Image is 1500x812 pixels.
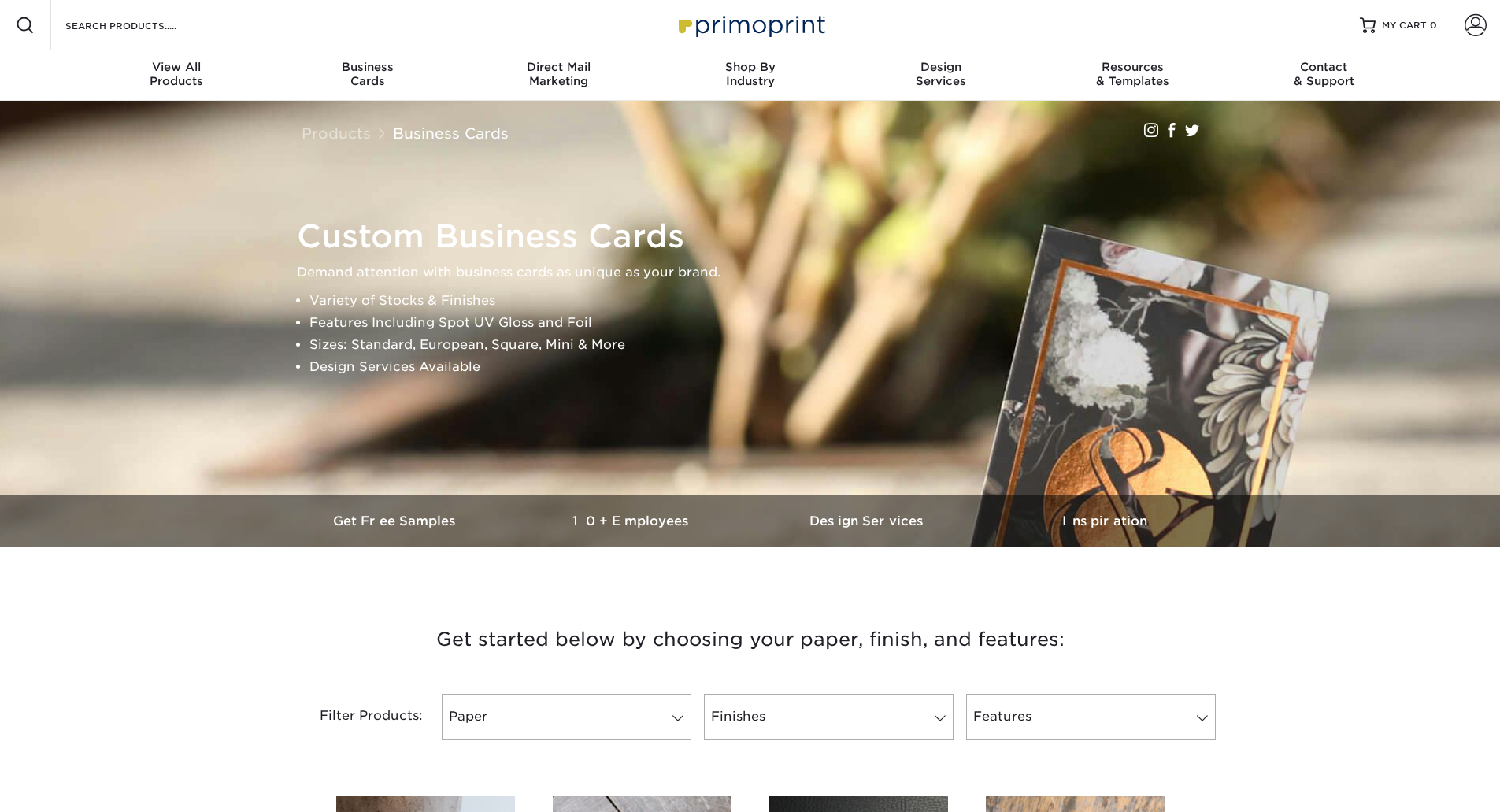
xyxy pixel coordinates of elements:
a: BusinessCards [272,50,463,101]
a: DesignServices [846,50,1037,101]
div: Cards [272,60,463,88]
a: View AllProducts [81,50,272,101]
h1: Custom Business Cards [297,217,1218,255]
li: Sizes: Standard, European, Square, Mini & More [309,334,1218,356]
div: & Support [1228,60,1420,88]
span: Business [272,60,463,74]
span: MY CART [1382,19,1427,32]
div: Filter Products: [278,694,435,740]
a: 10+ Employees [514,495,750,547]
div: Marketing [463,60,654,88]
a: Design Services [750,495,987,547]
div: & Templates [1037,60,1228,88]
span: Direct Mail [463,60,654,74]
span: 0 [1430,20,1437,31]
h3: Inspiration [987,514,1223,528]
span: View All [81,60,272,74]
li: Variety of Stocks & Finishes [309,290,1218,312]
p: Demand attention with business cards as unique as your brand. [297,261,1218,284]
a: Features [966,694,1216,740]
span: Shop By [654,60,846,74]
span: Contact [1228,60,1420,74]
a: Direct MailMarketing [463,50,654,101]
span: Resources [1037,60,1228,74]
a: Inspiration [987,495,1223,547]
a: Shop ByIndustry [654,50,846,101]
li: Design Services Available [309,356,1218,378]
h3: Get Free Samples [278,514,514,528]
a: Resources& Templates [1037,50,1228,101]
a: Business Cards [393,124,509,142]
div: Services [846,60,1037,88]
div: Industry [654,60,846,88]
a: Contact& Support [1228,50,1420,101]
img: Primoprint [672,8,829,42]
a: Get Free Samples [278,495,514,547]
a: Paper [442,694,691,740]
h3: Get started below by choosing your paper, finish, and features: [290,604,1211,675]
h3: 10+ Employees [514,514,750,528]
span: Design [846,60,1037,74]
a: Products [302,124,371,142]
a: Finishes [704,694,954,740]
div: Products [81,60,272,88]
h3: Design Services [750,514,987,528]
li: Features Including Spot UV Gloss and Foil [309,312,1218,334]
input: SEARCH PRODUCTS..... [64,16,217,35]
